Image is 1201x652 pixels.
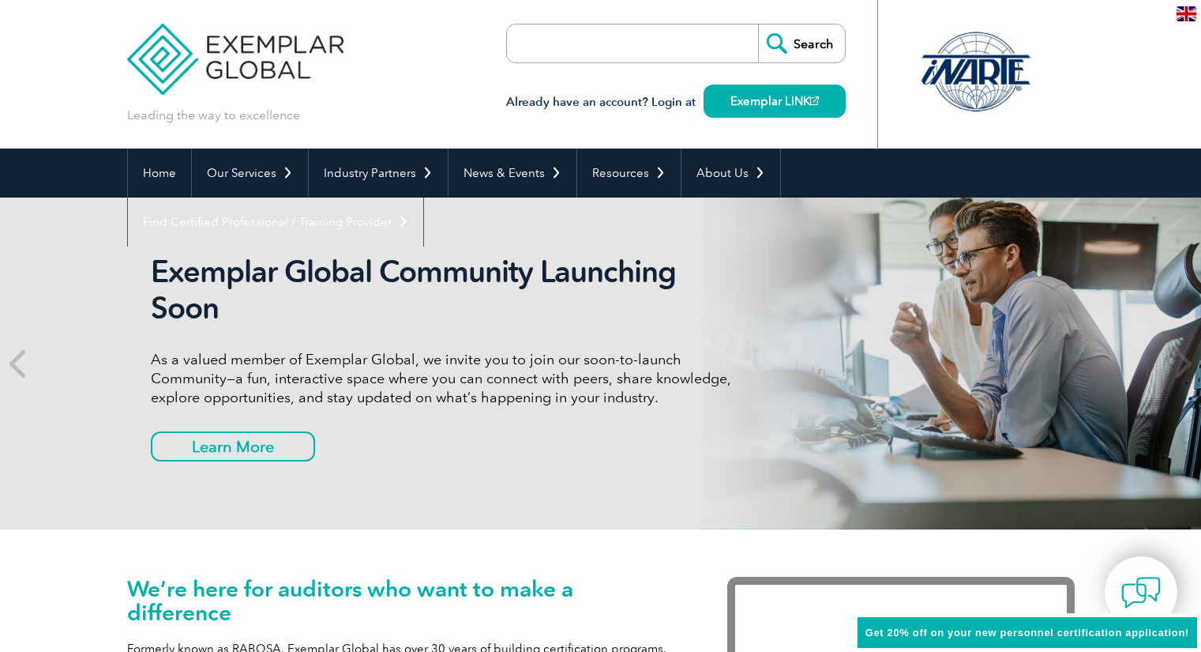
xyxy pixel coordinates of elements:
[151,254,743,326] h2: Exemplar Global Community Launching Soon
[128,198,423,247] a: Find Certified Professional / Training Provider
[506,92,846,112] h3: Already have an account? Login at
[758,24,845,62] input: Search
[127,107,300,124] p: Leading the way to excellence
[448,149,576,198] a: News & Events
[309,149,448,198] a: Industry Partners
[151,350,743,407] p: As a valued member of Exemplar Global, we invite you to join our soon-to-launch Community—a fun, ...
[681,149,780,198] a: About Us
[192,149,308,198] a: Our Services
[127,577,680,624] h1: We’re here for auditors who want to make a difference
[128,149,191,198] a: Home
[810,96,819,105] img: open_square.png
[151,432,315,462] a: Learn More
[1121,573,1161,612] img: contact-chat.png
[577,149,681,198] a: Resources
[1177,6,1196,21] img: en
[704,85,846,118] a: Exemplar LINK
[865,627,1189,639] span: Get 20% off on your new personnel certification application!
